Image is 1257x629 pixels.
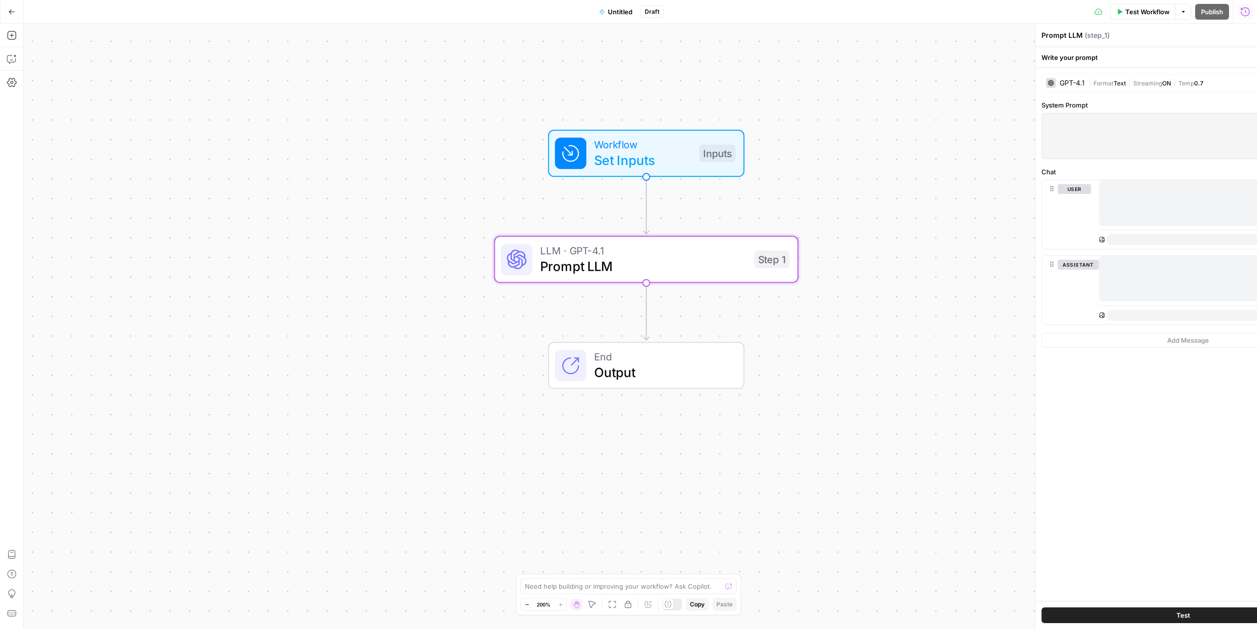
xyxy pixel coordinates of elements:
span: Prompt LLM [540,256,746,276]
span: | [1126,78,1133,87]
div: WorkflowSet InputsInputs [494,130,798,177]
span: End [594,349,728,364]
span: | [1089,78,1093,87]
div: Inputs [699,144,736,162]
span: Streaming [1133,80,1162,87]
div: GPT-4.1 [1060,80,1085,86]
span: LLM · GPT-4.1 [540,243,746,258]
div: EndOutput [494,342,798,389]
button: Paste [712,598,737,611]
span: Untitled [608,7,632,17]
span: Draft [645,7,659,16]
span: Workflow [594,137,691,152]
span: Publish [1201,7,1223,17]
div: Step 1 [754,250,790,268]
g: Edge from step_1 to end [643,283,649,340]
span: Copy [690,600,705,609]
span: Add Message [1167,335,1209,345]
span: Text [1114,80,1126,87]
span: ON [1162,80,1171,87]
span: Output [594,362,728,382]
span: Test Workflow [1125,7,1170,17]
span: 200% [537,601,550,608]
div: LLM · GPT-4.1Prompt LLMStep 1 [494,236,798,283]
span: ( step_1 ) [1085,30,1110,40]
span: Set Inputs [594,150,691,170]
button: assistant [1058,260,1099,270]
g: Edge from start to step_1 [643,177,649,234]
span: Format [1093,80,1114,87]
button: Test Workflow [1110,4,1175,20]
button: user [1058,184,1091,194]
span: | [1171,78,1178,87]
span: Temp [1178,80,1194,87]
button: Publish [1195,4,1229,20]
span: 0.7 [1194,80,1203,87]
span: Test [1176,610,1190,620]
span: Paste [716,600,733,609]
button: Untitled [593,4,638,20]
button: Copy [686,598,709,611]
